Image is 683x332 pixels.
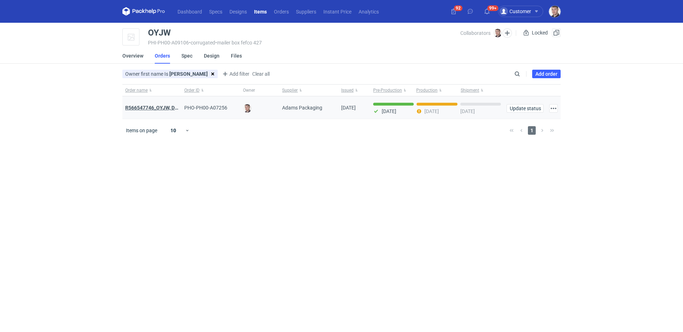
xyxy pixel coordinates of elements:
button: 99+ [481,6,493,17]
button: Owner first name Is [PERSON_NAME] [122,70,208,78]
button: Edit collaborators [503,28,512,38]
span: • corrugated [189,40,215,45]
a: R566547746_OYJW, DJBN, [PERSON_NAME], [PERSON_NAME], OYBW, UUIL [125,105,294,111]
img: Maciej Sikora [243,104,252,113]
span: 1 [528,126,536,135]
a: Instant Price [320,7,355,16]
span: Owner [243,87,255,93]
span: Clear all [252,71,270,76]
span: Production [416,87,438,93]
button: Supplier [279,85,338,96]
span: PHO-PH00-A07256 [184,105,227,111]
a: Overview [122,48,143,64]
a: Analytics [355,7,382,16]
a: Add order [532,70,561,78]
div: Locked [522,28,549,37]
div: PHI-PH00-A09106 [148,40,460,45]
strong: R566547746_OYJW, DJBN, GRPP, KNRI, OYBW, UUIL [125,105,294,111]
span: Collaborators [460,30,491,36]
a: Orders [270,7,292,16]
div: Adams Packaging [279,96,338,119]
svg: Packhelp Pro [122,7,165,16]
span: Pre-Production [373,87,402,93]
div: Customer [499,7,531,16]
p: [DATE] [424,108,439,114]
button: 92 [448,6,459,17]
button: Pre-Production [370,85,415,96]
button: Shipment [459,85,504,96]
button: Actions [549,104,558,113]
input: Search [513,70,536,78]
span: Order name [125,87,148,93]
a: Items [250,7,270,16]
a: Design [204,48,219,64]
div: Owner first name Is [122,70,208,78]
button: Order ID [181,85,240,96]
div: OYJW [148,28,171,37]
span: Adams Packaging [282,104,322,111]
button: Order name [122,85,181,96]
span: 19/09/2025 [341,105,356,111]
a: Specs [206,7,226,16]
img: Maciej Sikora [549,6,561,17]
a: Orders [155,48,170,64]
a: Designs [226,7,250,16]
div: 10 [162,125,185,135]
span: Order ID [184,87,200,93]
a: Dashboard [174,7,206,16]
button: Add filter [221,70,250,78]
button: Duplicate Item [552,28,561,37]
button: Production [415,85,459,96]
strong: [PERSON_NAME] [169,71,208,77]
span: Add filter [221,70,249,78]
button: Customer [498,6,549,17]
span: Items on page [126,127,157,134]
button: Clear all [252,70,270,78]
span: Supplier [282,87,298,93]
img: Maciej Sikora [493,29,502,37]
span: Shipment [461,87,479,93]
p: [DATE] [382,108,396,114]
button: Update status [507,104,544,113]
span: Update status [510,106,540,111]
p: [DATE] [460,108,475,114]
a: Suppliers [292,7,320,16]
a: Files [231,48,242,64]
span: Issued [341,87,354,93]
a: Spec [181,48,192,64]
span: • mailer box fefco 427 [215,40,262,45]
button: Issued [338,85,370,96]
